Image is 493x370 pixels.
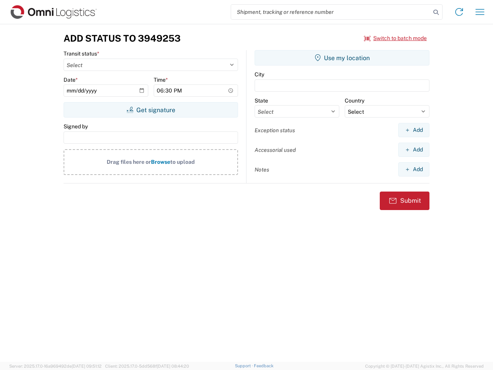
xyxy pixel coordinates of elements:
[365,363,484,370] span: Copyright © [DATE]-[DATE] Agistix Inc., All Rights Reserved
[64,33,181,44] h3: Add Status to 3949253
[72,364,102,368] span: [DATE] 09:51:12
[154,76,168,83] label: Time
[105,364,189,368] span: Client: 2025.17.0-5dd568f
[151,159,170,165] span: Browse
[64,102,238,118] button: Get signature
[255,166,269,173] label: Notes
[235,363,254,368] a: Support
[64,123,88,130] label: Signed by
[9,364,102,368] span: Server: 2025.17.0-16a969492de
[398,143,429,157] button: Add
[255,71,264,78] label: City
[364,32,427,45] button: Switch to batch mode
[255,146,296,153] label: Accessorial used
[255,127,295,134] label: Exception status
[255,97,268,104] label: State
[398,123,429,137] button: Add
[64,50,99,57] label: Transit status
[170,159,195,165] span: to upload
[254,363,273,368] a: Feedback
[107,159,151,165] span: Drag files here or
[398,162,429,177] button: Add
[157,364,189,368] span: [DATE] 08:44:20
[255,50,429,66] button: Use my location
[231,5,431,19] input: Shipment, tracking or reference number
[345,97,364,104] label: Country
[64,76,78,83] label: Date
[380,192,429,210] button: Submit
